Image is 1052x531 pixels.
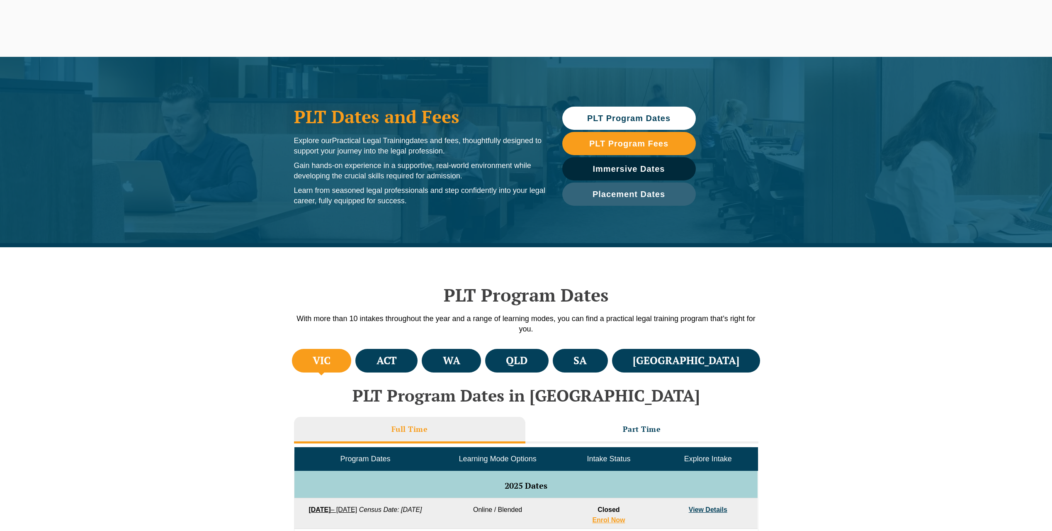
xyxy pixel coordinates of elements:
[689,506,727,513] a: View Details
[436,498,559,529] td: Online / Blended
[684,455,732,463] span: Explore Intake
[592,516,625,524] a: Enrol Now
[505,480,547,491] span: 2025 Dates
[573,354,587,368] h4: SA
[294,161,546,181] p: Gain hands-on experience in a supportive, real-world environment while developing the crucial ski...
[589,139,668,148] span: PLT Program Fees
[443,354,460,368] h4: WA
[593,190,665,198] span: Placement Dates
[623,424,661,434] h3: Part Time
[633,354,739,368] h4: [GEOGRAPHIC_DATA]
[506,354,527,368] h4: QLD
[562,183,696,206] a: Placement Dates
[562,132,696,155] a: PLT Program Fees
[290,285,763,305] h2: PLT Program Dates
[332,136,410,145] span: Practical Legal Training
[359,506,422,513] em: Census Date: [DATE]
[294,185,546,206] p: Learn from seasoned legal professionals and step confidently into your legal career, fully equipp...
[598,506,620,513] span: Closed
[294,106,546,127] h1: PLT Dates and Fees
[294,136,546,156] p: Explore our dates and fees, thoughtfully designed to support your journey into the legal profession.
[562,157,696,180] a: Immersive Dates
[313,354,330,368] h4: VIC
[309,506,330,513] strong: [DATE]
[391,424,428,434] h3: Full Time
[587,114,671,122] span: PLT Program Dates
[309,506,357,513] a: [DATE]– [DATE]
[562,107,696,130] a: PLT Program Dates
[290,314,763,334] p: With more than 10 intakes throughout the year and a range of learning modes, you can find a pract...
[377,354,397,368] h4: ACT
[340,455,390,463] span: Program Dates
[587,455,630,463] span: Intake Status
[593,165,665,173] span: Immersive Dates
[459,455,537,463] span: Learning Mode Options
[290,386,763,404] h2: PLT Program Dates in [GEOGRAPHIC_DATA]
